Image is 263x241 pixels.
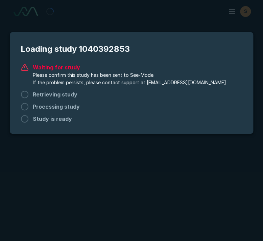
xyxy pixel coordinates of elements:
span: Waiting for study [33,63,226,71]
span: Study is ready [33,115,72,123]
span: Please confirm this study has been sent to See-Mode. If the problem persists, please contact supp... [33,71,226,86]
span: Processing study [33,103,80,111]
div: modal [10,32,253,134]
span: Loading study 1040392853 [21,43,242,55]
span: Retrieving study [33,90,77,98]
